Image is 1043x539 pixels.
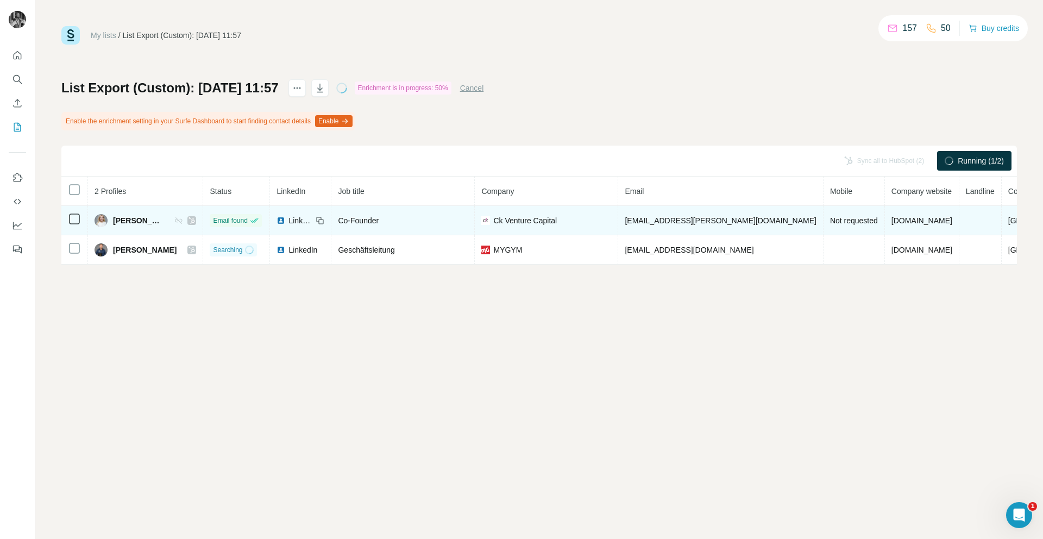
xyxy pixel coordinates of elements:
[9,117,26,137] button: My lists
[9,11,26,28] img: Avatar
[830,216,878,225] span: Not requested
[625,246,753,254] span: [EMAIL_ADDRESS][DOMAIN_NAME]
[61,79,279,97] h1: List Export (Custom): [DATE] 11:57
[338,187,364,196] span: Job title
[966,187,995,196] span: Landline
[288,245,317,255] span: LinkedIn
[830,187,852,196] span: Mobile
[891,187,952,196] span: Company website
[9,93,26,113] button: Enrich CSV
[288,79,306,97] button: actions
[9,46,26,65] button: Quick start
[481,246,490,254] img: company-logo
[481,187,514,196] span: Company
[277,216,285,225] img: LinkedIn logo
[1008,187,1035,196] span: Country
[61,26,80,45] img: Surfe Logo
[481,216,490,225] img: company-logo
[95,243,108,256] img: Avatar
[213,216,247,225] span: Email found
[91,31,116,40] a: My lists
[213,245,242,255] span: Searching
[891,216,952,225] span: [DOMAIN_NAME]
[277,187,305,196] span: LinkedIn
[1006,502,1032,528] iframe: Intercom live chat
[338,216,379,225] span: Co-Founder
[493,215,557,226] span: Ck Venture Capital
[969,21,1019,36] button: Buy credits
[95,187,126,196] span: 2 Profiles
[210,187,231,196] span: Status
[9,240,26,259] button: Feedback
[9,168,26,187] button: Use Surfe on LinkedIn
[338,246,394,254] span: Geschäftsleitung
[95,214,108,227] img: Avatar
[9,70,26,89] button: Search
[625,216,816,225] span: [EMAIL_ADDRESS][PERSON_NAME][DOMAIN_NAME]
[9,216,26,235] button: Dashboard
[315,115,353,127] button: Enable
[460,83,484,93] button: Cancel
[941,22,951,35] p: 50
[277,246,285,254] img: LinkedIn logo
[113,245,177,255] span: [PERSON_NAME]
[9,192,26,211] button: Use Surfe API
[123,30,241,41] div: List Export (Custom): [DATE] 11:57
[625,187,644,196] span: Email
[1028,502,1037,511] span: 1
[113,215,164,226] span: [PERSON_NAME]
[958,155,1004,166] span: Running (1/2)
[355,82,451,95] div: Enrichment is in progress: 50%
[902,22,917,35] p: 157
[288,215,312,226] span: LinkedIn
[493,245,522,255] span: MYGYM
[118,30,121,41] li: /
[61,112,355,130] div: Enable the enrichment setting in your Surfe Dashboard to start finding contact details
[891,246,952,254] span: [DOMAIN_NAME]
